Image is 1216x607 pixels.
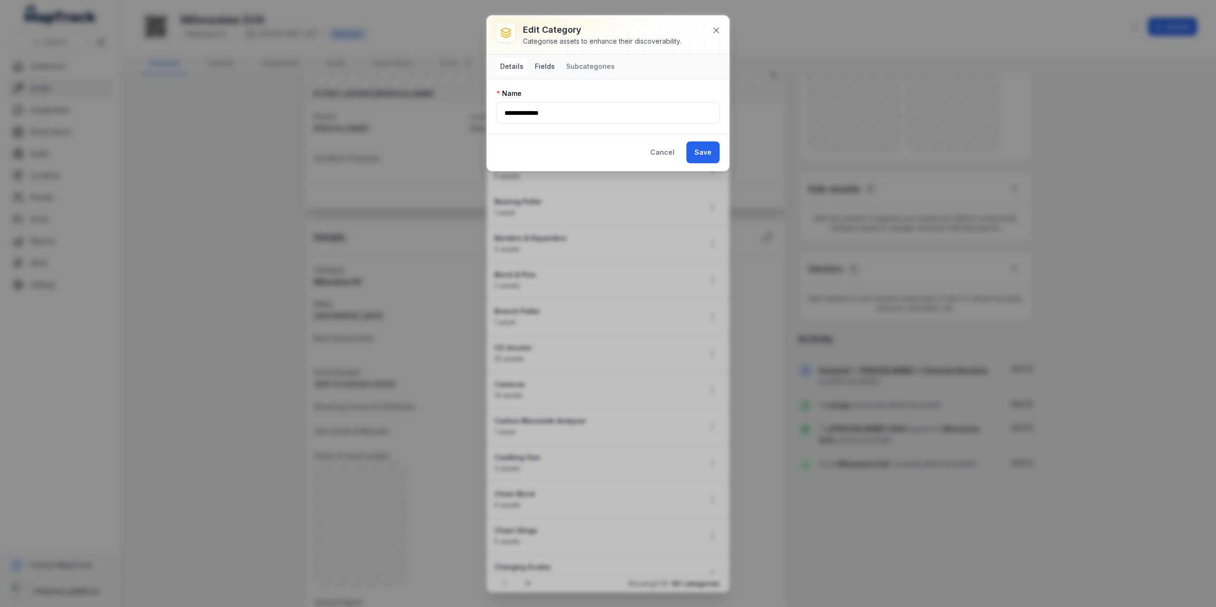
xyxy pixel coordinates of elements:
[496,58,527,75] button: Details
[531,58,559,75] button: Fields
[562,58,618,75] button: Subcategories
[686,141,720,163] button: Save
[496,89,522,98] label: Name
[523,23,681,37] h3: Edit category
[642,141,683,163] button: Cancel
[523,37,681,46] div: Categorise assets to enhance their discoverability.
